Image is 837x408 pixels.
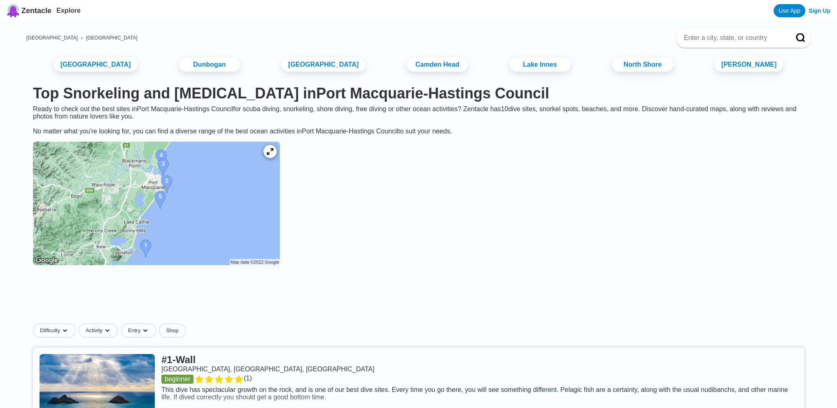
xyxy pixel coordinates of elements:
[33,142,280,265] img: Port Macquarie-Hastings Council dive site map
[809,7,830,14] a: Sign Up
[612,58,673,72] a: North Shore
[7,4,20,17] img: Zentacle logo
[510,58,571,72] a: Lake Innes
[54,58,138,72] a: [GEOGRAPHIC_DATA]
[33,324,79,338] button: Difficultydropdown caret
[159,324,185,338] a: Shop
[79,324,121,338] button: Activitydropdown caret
[26,135,287,273] a: Port Macquarie-Hastings Council dive site map
[683,34,784,42] input: Enter a city, state, or country
[40,327,60,334] span: Difficulty
[774,4,805,17] a: Use App
[26,35,78,41] a: [GEOGRAPHIC_DATA]
[86,327,103,334] span: Activity
[56,7,81,14] a: Explore
[282,58,365,72] a: [GEOGRAPHIC_DATA]
[7,4,51,17] a: Zentacle logoZentacle
[26,105,811,135] div: Ready to check out the best sites in Port Macquarie-Hastings Council for scuba diving, snorkeling...
[128,327,140,334] span: Entry
[715,58,783,72] a: [PERSON_NAME]
[104,327,111,334] img: dropdown caret
[86,35,138,41] a: [GEOGRAPHIC_DATA]
[142,327,149,334] img: dropdown caret
[21,7,51,15] span: Zentacle
[62,327,68,334] img: dropdown caret
[179,58,240,72] a: Dunbogan
[121,324,159,338] button: Entrydropdown caret
[407,58,468,72] a: Camden Head
[81,35,83,41] span: ›
[33,85,804,102] h1: Top Snorkeling and [MEDICAL_DATA] in Port Macquarie-Hastings Council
